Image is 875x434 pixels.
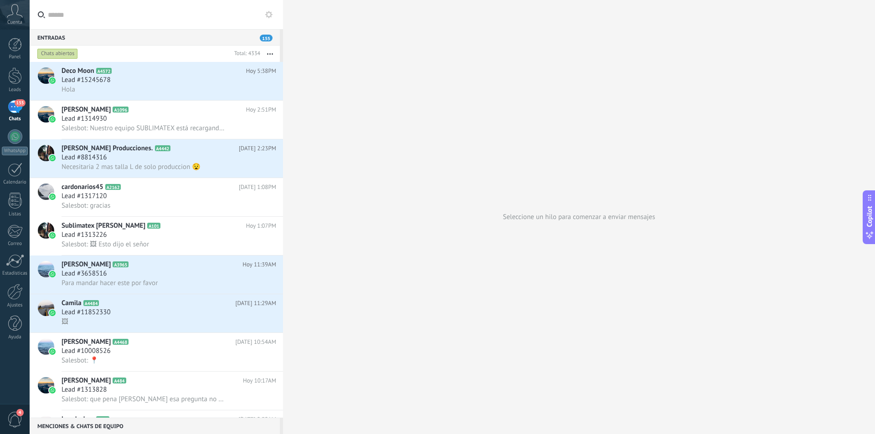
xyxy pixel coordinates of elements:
[243,376,276,385] span: Hoy 10:17AM
[2,54,28,60] div: Panel
[62,385,107,394] span: Lead #1313828
[62,240,149,249] span: Salesbot: 🖼 Esto dijo el señor
[62,317,68,326] span: 🖼
[96,416,109,422] span: A138
[49,271,56,277] img: icon
[62,279,158,287] span: Para mandar hacer este por favor
[62,299,82,308] span: Camila
[62,376,111,385] span: [PERSON_NAME]
[2,179,28,185] div: Calendario
[49,348,56,355] img: icon
[96,68,112,74] span: A4572
[105,184,121,190] span: A2162
[62,337,111,347] span: [PERSON_NAME]
[113,261,129,267] span: A3965
[231,49,260,58] div: Total: 4334
[62,183,103,192] span: cardonarios45
[30,178,283,216] a: avatariconcardonarios45A2162[DATE] 1:08PMLead #1317120Salesbot: gracias
[16,409,24,416] span: 4
[2,211,28,217] div: Listas
[62,76,111,85] span: Lead #15245678
[62,269,107,278] span: Lead #3658516
[7,20,22,26] span: Cuenta
[49,310,56,316] img: icon
[235,337,276,347] span: [DATE] 10:54AM
[30,217,283,255] a: avatariconSublimatex [PERSON_NAME]A101Hoy 1:07PMLead #1313226Salesbot: 🖼 Esto dijo el señor
[30,139,283,178] a: avataricon[PERSON_NAME] Producciones.A4442[DATE] 2:23PMLead #8814316Necesitaria 2 mas talla L de ...
[155,145,171,151] span: A4442
[30,255,283,294] a: avataricon[PERSON_NAME]A3965Hoy 11:39AMLead #3658516Para mandar hacer este por favor
[37,48,78,59] div: Chats abiertos
[113,107,129,112] span: A1096
[2,241,28,247] div: Correo
[30,101,283,139] a: avataricon[PERSON_NAME]A1096Hoy 2:51PMLead #1314930Salesbot: Nuestro equipo SUBLIMATEX está recar...
[260,35,273,41] span: 155
[30,29,280,46] div: Entradas
[246,66,276,76] span: Hoy 5:38PM
[235,299,276,308] span: [DATE] 11:29AM
[30,333,283,371] a: avataricon[PERSON_NAME]A4468[DATE] 10:54AMLead #10008526Salesbot: 📍
[239,415,276,424] span: [DATE] 9:39AM
[49,232,56,239] img: icon
[30,372,283,410] a: avataricon[PERSON_NAME]A484Hoy 10:17AMLead #1313828Salesbot: que pena [PERSON_NAME] esa pregunta ...
[30,418,280,434] div: Menciones & Chats de equipo
[62,114,107,123] span: Lead #1314930
[62,347,111,356] span: Lead #10008526
[865,206,874,227] span: Copilot
[239,183,276,192] span: [DATE] 1:08PM
[30,294,283,332] a: avatariconCamilaA4484[DATE] 11:29AMLead #11852330🖼
[246,221,276,230] span: Hoy 1:07PM
[49,116,56,123] img: icon
[62,163,201,171] span: Necesitaria 2 mas talla L de solo produccion 😧
[113,339,129,345] span: A4468
[2,147,28,155] div: WhatsApp
[239,144,276,153] span: [DATE] 2:23PM
[62,201,110,210] span: Salesbot: gracias
[49,194,56,200] img: icon
[2,334,28,340] div: Ayuda
[260,46,280,62] button: Más
[2,302,28,308] div: Ajustes
[62,308,111,317] span: Lead #11852330
[49,155,56,161] img: icon
[62,153,107,162] span: Lead #8814316
[49,387,56,393] img: icon
[62,105,111,114] span: [PERSON_NAME]
[15,99,25,107] span: 155
[62,230,107,240] span: Lead #1313226
[242,260,276,269] span: Hoy 11:39AM
[62,415,94,424] span: Lovelyshop
[62,395,226,403] span: Salesbot: que pena [PERSON_NAME] esa pregunta no era para usted disculpe por favor
[49,77,56,84] img: icon
[246,105,276,114] span: Hoy 2:51PM
[2,116,28,122] div: Chats
[62,192,107,201] span: Lead #1317120
[30,62,283,100] a: avatariconDeco MoonA4572Hoy 5:38PMLead #15245678Hola
[62,221,145,230] span: Sublimatex [PERSON_NAME]
[83,300,99,306] span: A4484
[113,378,126,383] span: A484
[147,223,160,229] span: A101
[62,124,226,133] span: Salesbot: Nuestro equipo SUBLIMATEX está recargando energías 🔋 para brindarte el mejor servicio 🤝...
[62,144,153,153] span: [PERSON_NAME] Producciones.
[2,87,28,93] div: Leads
[62,260,111,269] span: [PERSON_NAME]
[62,356,98,365] span: Salesbot: 📍
[62,85,75,94] span: Hola
[62,66,94,76] span: Deco Moon
[2,271,28,276] div: Estadísticas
